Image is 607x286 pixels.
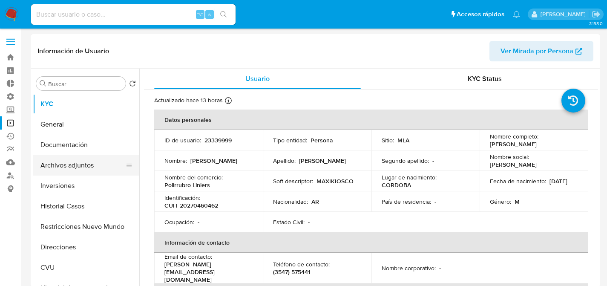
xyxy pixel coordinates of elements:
p: - [432,157,434,165]
p: Nombre social : [490,153,529,161]
a: Notificaciones [513,11,520,18]
p: facundo.marin@mercadolibre.com [541,10,589,18]
p: Nombre del comercio : [164,173,223,181]
span: KYC Status [468,74,502,84]
p: Segundo apellido : [382,157,429,165]
p: País de residencia : [382,198,431,205]
span: Accesos rápidos [457,10,504,19]
button: General [33,114,139,135]
p: M [515,198,520,205]
button: CVU [33,257,139,278]
button: KYC [33,94,139,114]
span: ⌥ [197,10,203,18]
p: Sitio : [382,136,394,144]
p: Apellido : [273,157,296,165]
p: [PERSON_NAME] [299,157,346,165]
button: Historial Casos [33,196,139,217]
button: Inversiones [33,176,139,196]
p: Persona [311,136,333,144]
p: [PERSON_NAME] [490,140,537,148]
input: Buscar [48,80,122,88]
p: [PERSON_NAME] [490,161,537,168]
button: Direcciones [33,237,139,257]
p: [DATE] [549,177,567,185]
p: Email de contacto : [164,253,212,260]
button: Buscar [40,80,46,87]
p: Nombre corporativo : [382,264,436,272]
p: Nacionalidad : [273,198,308,205]
input: Buscar usuario o caso... [31,9,236,20]
button: search-icon [215,9,232,20]
p: Género : [490,198,511,205]
p: Ocupación : [164,218,194,226]
p: Lugar de nacimiento : [382,173,437,181]
h1: Información de Usuario [37,47,109,55]
p: 23339999 [204,136,232,144]
p: Identificación : [164,194,200,202]
p: Fecha de nacimiento : [490,177,546,185]
button: Documentación [33,135,139,155]
th: Datos personales [154,110,588,130]
p: CUIT 20270460462 [164,202,218,209]
span: Ver Mirada por Persona [501,41,573,61]
p: MLA [397,136,409,144]
p: AR [311,198,319,205]
p: Tipo entidad : [273,136,307,144]
p: Teléfono de contacto : [273,260,330,268]
p: Actualizado hace 13 horas [154,96,223,104]
th: Información de contacto [154,232,588,253]
p: Estado Civil : [273,218,305,226]
button: Archivos adjuntos [33,155,132,176]
p: ID de usuario : [164,136,201,144]
p: Soft descriptor : [273,177,313,185]
button: Restricciones Nuevo Mundo [33,217,139,237]
p: - [434,198,436,205]
p: [PERSON_NAME][EMAIL_ADDRESS][DOMAIN_NAME] [164,260,249,283]
span: Usuario [245,74,270,84]
p: (3547) 575441 [273,268,310,276]
p: MAXIKIOSCO [316,177,354,185]
a: Salir [592,10,601,19]
span: s [208,10,211,18]
p: - [198,218,199,226]
p: [PERSON_NAME] [190,157,237,165]
p: Nombre : [164,157,187,165]
p: Nombre completo : [490,133,538,140]
p: - [308,218,310,226]
p: CORDOBA [382,181,411,189]
button: Ver Mirada por Persona [489,41,593,61]
button: Volver al orden por defecto [129,80,136,90]
p: Polirrubro Liniers [164,181,210,189]
p: - [439,264,441,272]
